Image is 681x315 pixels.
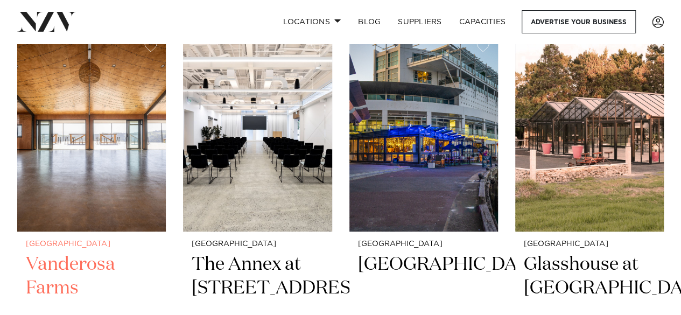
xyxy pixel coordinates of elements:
[17,12,76,31] img: nzv-logo.png
[524,240,655,248] small: [GEOGRAPHIC_DATA]
[389,10,450,33] a: SUPPLIERS
[451,10,515,33] a: Capacities
[349,10,389,33] a: BLOG
[26,240,157,248] small: [GEOGRAPHIC_DATA]
[192,240,323,248] small: [GEOGRAPHIC_DATA]
[358,240,489,248] small: [GEOGRAPHIC_DATA]
[522,10,636,33] a: Advertise your business
[274,10,349,33] a: Locations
